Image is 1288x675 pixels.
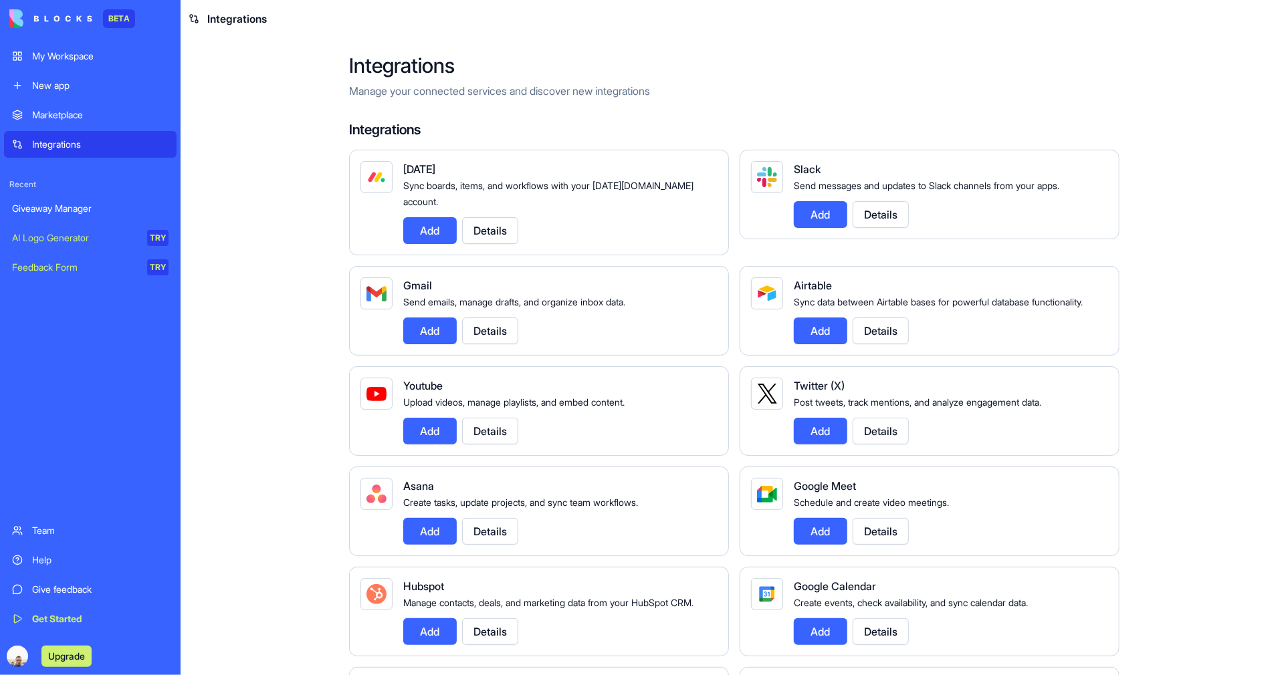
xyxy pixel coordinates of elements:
span: Create events, check availability, and sync calendar data. [794,597,1028,608]
button: Details [462,317,518,344]
a: Integrations [4,131,177,158]
div: TRY [147,259,169,275]
div: BETA [103,9,135,28]
div: Feedback Form [12,261,138,274]
button: Upgrade [41,646,92,667]
button: Add [794,201,847,228]
span: Google Meet [794,479,856,493]
button: Add [794,618,847,645]
a: Give feedback [4,576,177,603]
button: Details [853,418,909,444]
div: Give feedback [32,583,169,596]
span: Post tweets, track mentions, and analyze engagement data. [794,396,1041,408]
button: Details [853,201,909,228]
button: Details [462,518,518,545]
a: Feedback FormTRY [4,254,177,281]
a: Help [4,547,177,573]
div: Integrations [32,138,169,151]
button: Details [853,518,909,545]
button: Add [403,418,457,444]
span: Upload videos, manage playlists, and embed content. [403,396,625,408]
span: Integrations [207,11,267,27]
button: Add [794,418,847,444]
a: Team [4,517,177,544]
a: BETA [9,9,135,28]
span: Sync boards, items, and workflows with your [DATE][DOMAIN_NAME] account. [403,180,693,207]
button: Add [794,317,847,344]
span: [DATE] [403,162,435,176]
span: Recent [4,179,177,190]
a: Giveaway Manager [4,195,177,222]
button: Add [403,217,457,244]
span: Youtube [403,379,443,392]
h2: Integrations [349,53,1119,78]
a: Get Started [4,605,177,632]
div: TRY [147,230,169,246]
div: Help [32,553,169,567]
span: Manage contacts, deals, and marketing data from your HubSpot CRM. [403,597,693,608]
button: Details [462,618,518,645]
div: New app [32,79,169,92]
div: Marketplace [32,108,169,122]
a: AI Logo GeneratorTRY [4,225,177,251]
span: Sync data between Airtable bases for powerful database functionality. [794,296,1083,307]
span: Google Calendar [794,579,876,593]
button: Details [462,418,518,444]
span: Send emails, manage drafts, and organize inbox data. [403,296,625,307]
span: Send messages and updates to Slack channels from your apps. [794,180,1059,191]
div: Team [32,524,169,537]
img: logo [9,9,92,28]
button: Details [853,317,909,344]
div: My Workspace [32,49,169,63]
a: Upgrade [41,649,92,662]
a: My Workspace [4,43,177,70]
div: Get Started [32,612,169,626]
span: Gmail [403,279,432,292]
button: Add [403,518,457,545]
span: Asana [403,479,434,493]
span: Slack [794,162,821,176]
img: ACg8ocI-5gebXcVYo5X5Oa-x3dbFvPgnrcpJMZX4KiCdGUTWiHa8xqACRw=s96-c [7,646,28,667]
div: AI Logo Generator [12,231,138,245]
span: Twitter (X) [794,379,845,392]
span: Airtable [794,279,832,292]
button: Add [403,618,457,645]
h4: Integrations [349,120,1119,139]
span: Schedule and create video meetings. [794,497,949,508]
p: Manage your connected services and discover new integrations [349,83,1119,99]
button: Details [462,217,518,244]
span: Hubspot [403,579,444,593]
div: Giveaway Manager [12,202,169,215]
button: Details [853,618,909,645]
a: Marketplace [4,102,177,128]
span: Create tasks, update projects, and sync team workflows. [403,497,638,508]
button: Add [794,518,847,545]
a: New app [4,72,177,99]
button: Add [403,317,457,344]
